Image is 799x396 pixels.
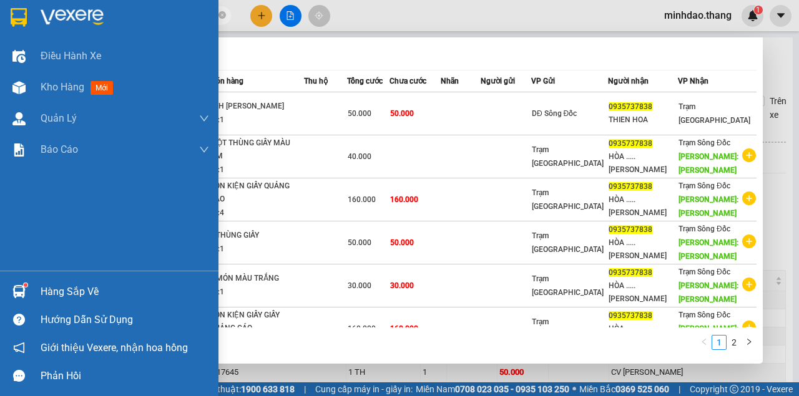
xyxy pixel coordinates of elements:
div: HÒA .....[PERSON_NAME] [609,322,677,349]
span: Trạm [GEOGRAPHIC_DATA] [532,188,604,211]
span: Trạm Sông Đốc [679,311,730,319]
span: 0935737838 [609,139,652,148]
div: SL: 4 [210,206,303,220]
span: Người nhận [608,77,649,85]
div: THIEN HOA [609,113,677,127]
span: 160.000 [390,324,418,333]
span: down [199,145,209,155]
li: 2 [727,335,742,350]
div: SL: 1 [210,163,303,177]
button: right [742,335,757,350]
div: HÒA .....[PERSON_NAME] [609,150,677,176]
span: Kho hàng [41,81,84,93]
span: left [700,338,708,345]
span: 50.000 [348,238,371,247]
span: 160.000 [348,324,376,333]
div: BỐN KIỆN GIẤY GIẤY QUẢNG CÁO [210,309,303,336]
div: Hàng sắp về [41,283,209,301]
span: Trạm Sông Đốc [679,268,730,276]
div: SL: 1 [210,286,303,299]
div: Phản hồi [41,367,209,385]
span: question-circle [13,314,25,326]
span: 30.000 [348,281,371,290]
li: Previous Page [697,335,712,350]
span: 0935737838 [609,311,652,320]
span: down [199,113,209,123]
span: [PERSON_NAME]: [PERSON_NAME] [679,195,738,218]
span: 50.000 [390,109,414,118]
div: BỐN KIỆN GIẤY QUẢNG CÁO [210,180,303,206]
img: warehouse-icon [12,50,26,63]
span: 50.000 [348,109,371,118]
span: Trạm Sông Đốc [679,138,730,147]
span: plus-circle [742,148,756,162]
span: mới [91,81,113,95]
span: Quản Lý [41,110,77,126]
span: Trạm Sông Đốc [679,225,730,233]
span: [PERSON_NAME]: [PERSON_NAME] [679,152,738,175]
button: left [697,335,712,350]
img: logo-vxr [11,8,27,27]
div: HÒA .....[PERSON_NAME] [609,236,677,263]
span: [PERSON_NAME]: [PERSON_NAME] [679,324,738,347]
div: HÒA .....[PERSON_NAME] [609,193,677,220]
span: 30.000 [390,281,414,290]
span: 0935737838 [609,225,652,234]
span: Điều hành xe [41,48,101,64]
li: 1 [712,335,727,350]
span: 0935737838 [609,102,652,111]
span: 40.000 [348,152,371,161]
span: Trạm Sông Đốc [679,181,730,190]
span: plus-circle [742,321,756,334]
span: DĐ Sông Đốc [532,109,577,118]
span: Giới thiệu Vexere, nhận hoa hồng [41,340,188,355]
span: VP Nhận [678,77,708,85]
span: right [745,338,753,345]
div: 1 MÓN MÀU TRẮNG [210,272,303,286]
div: MỘT THÙNG GIẤY MÀU TÍM [210,137,303,163]
span: Trạm [GEOGRAPHIC_DATA] [532,145,604,168]
span: message [13,370,25,382]
span: 160.000 [390,195,418,204]
div: SL: 1 [210,243,303,256]
div: HÒA .....[PERSON_NAME] [609,279,677,306]
a: 1 [712,336,726,349]
span: plus-circle [742,278,756,291]
div: 1 THÙNG GIẤY [210,229,303,243]
span: 160.000 [348,195,376,204]
span: plus-circle [742,191,756,205]
img: warehouse-icon [12,285,26,298]
div: Hướng dẫn sử dụng [41,311,209,329]
span: Người gửi [481,77,515,85]
span: Trạm [GEOGRAPHIC_DATA] [532,274,604,297]
div: SL: 1 [210,113,303,127]
span: close-circle [218,11,226,19]
span: Báo cáo [41,142,78,157]
sup: 1 [24,283,27,287]
span: notification [13,342,25,354]
li: Next Page [742,335,757,350]
span: 0935737838 [609,182,652,191]
img: solution-icon [12,143,26,157]
span: plus-circle [742,234,756,248]
span: 0935737838 [609,268,652,277]
a: 2 [727,336,741,349]
span: Món hàng [209,77,243,85]
span: close-circle [218,10,226,22]
span: Trạm [GEOGRAPHIC_DATA] [679,102,750,125]
span: [PERSON_NAME]: [PERSON_NAME] [679,238,738,261]
img: warehouse-icon [12,112,26,125]
span: Nhãn [441,77,459,85]
span: Thu hộ [304,77,328,85]
span: Trạm [GEOGRAPHIC_DATA] [532,317,604,340]
span: [PERSON_NAME]: [PERSON_NAME] [679,281,738,304]
span: Tổng cước [347,77,383,85]
span: VP Gửi [531,77,555,85]
span: Chưa cước [390,77,426,85]
span: 50.000 [390,238,414,247]
img: warehouse-icon [12,81,26,94]
span: Trạm [GEOGRAPHIC_DATA] [532,231,604,254]
div: 1TH [PERSON_NAME] [210,100,303,113]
